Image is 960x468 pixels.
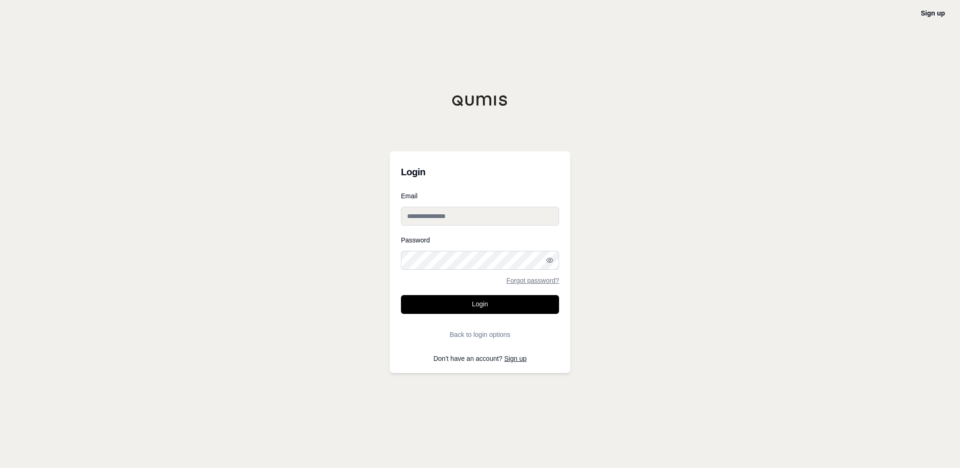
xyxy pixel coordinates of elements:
[401,237,559,243] label: Password
[401,325,559,344] button: Back to login options
[506,277,559,284] a: Forgot password?
[401,355,559,362] p: Don't have an account?
[921,9,945,17] a: Sign up
[504,355,527,362] a: Sign up
[452,95,508,106] img: Qumis
[401,163,559,181] h3: Login
[401,193,559,199] label: Email
[401,295,559,314] button: Login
